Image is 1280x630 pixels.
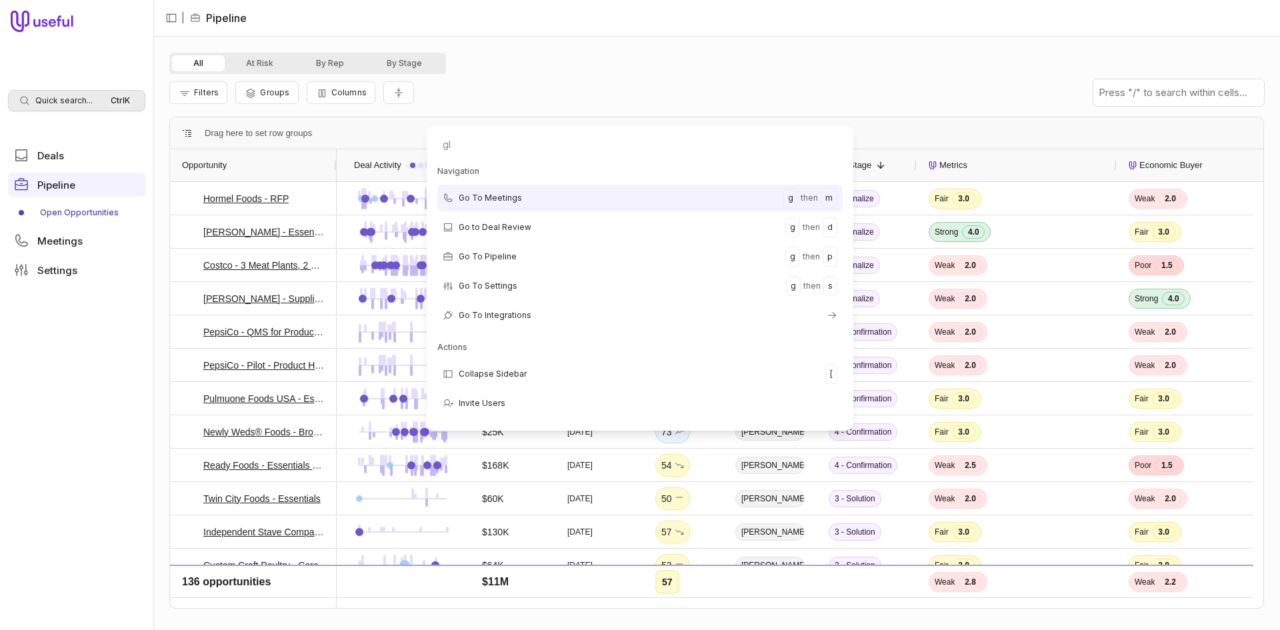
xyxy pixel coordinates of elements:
[437,339,843,355] div: Actions
[437,185,843,211] div: Go To Meetings
[825,364,837,384] kbd: [
[823,217,837,237] kbd: d
[437,243,843,270] div: Go To Pipeline
[803,278,821,294] span: then
[823,276,837,296] kbd: s
[437,273,843,299] div: Go To Settings
[803,249,820,265] span: then
[821,188,837,208] kbd: m
[823,247,837,267] kbd: p
[785,217,800,237] kbd: g
[783,188,798,208] kbd: g
[437,163,843,179] div: Navigation
[786,276,801,296] kbd: g
[437,302,843,329] div: Go To Integrations
[785,247,800,267] kbd: g
[437,390,843,417] div: Invite Users
[432,131,848,158] input: Search for pages and commands...
[437,361,843,387] div: Collapse Sidebar
[801,190,818,206] span: then
[432,163,848,425] div: Suggestions
[803,219,820,235] span: then
[437,214,843,241] div: Go to Deal Review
